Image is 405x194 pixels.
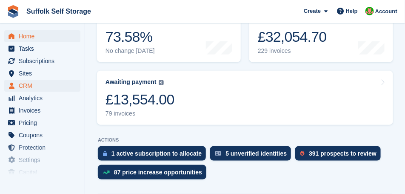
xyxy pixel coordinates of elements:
[106,47,155,55] div: No change [DATE]
[114,169,202,176] div: 87 price increase opportunities
[4,104,80,116] a: menu
[258,28,327,46] div: £32,054.70
[111,150,202,157] div: 1 active subscription to allocate
[258,47,327,55] div: 229 invoices
[4,67,80,79] a: menu
[304,7,321,15] span: Create
[300,151,305,156] img: prospect-51fa495bee0391a8d652442698ab0144808aea92771e9ea1ae160a38d050c398.svg
[19,117,70,129] span: Pricing
[97,8,241,62] a: Occupancy 73.58% No change [DATE]
[103,151,107,156] img: active_subscription_to_allocate_icon-d502201f5373d7db506a760aba3b589e785aa758c864c3986d89f69b8ff3...
[103,171,110,174] img: price_increase_opportunities-93ffe204e8149a01c8c9dc8f82e8f89637d9d84a8eef4429ea346261dce0b2c0.svg
[19,55,70,67] span: Subscriptions
[4,30,80,42] a: menu
[4,129,80,141] a: menu
[309,150,376,157] div: 391 prospects to review
[4,142,80,153] a: menu
[19,30,70,42] span: Home
[106,110,174,117] div: 79 invoices
[19,92,70,104] span: Analytics
[295,146,385,165] a: 391 prospects to review
[98,165,211,184] a: 87 price increase opportunities
[106,28,155,46] div: 73.58%
[97,71,393,125] a: Awaiting payment £13,554.00 79 invoices
[7,5,20,18] img: stora-icon-8386f47178a22dfd0bd8f6a31ec36ba5ce8667c1dd55bd0f319d3a0aa187defe.svg
[159,80,164,85] img: icon-info-grey-7440780725fd019a000dd9b08b2336e03edf1995a4989e88bcd33f0948082b44.svg
[365,7,374,15] img: David Caucutt
[19,104,70,116] span: Invoices
[98,137,392,143] p: ACTIONS
[4,166,80,178] a: menu
[4,43,80,55] a: menu
[249,8,393,62] a: Month-to-date sales £32,054.70 229 invoices
[98,146,210,165] a: 1 active subscription to allocate
[106,91,174,108] div: £13,554.00
[23,4,94,18] a: Suffolk Self Storage
[19,142,70,153] span: Protection
[346,7,358,15] span: Help
[210,146,295,165] a: 5 unverified identities
[19,80,70,92] span: CRM
[4,92,80,104] a: menu
[19,43,70,55] span: Tasks
[19,166,70,178] span: Capital
[106,78,157,86] div: Awaiting payment
[375,7,397,16] span: Account
[19,154,70,166] span: Settings
[19,129,70,141] span: Coupons
[215,151,221,156] img: verify_identity-adf6edd0f0f0b5bbfe63781bf79b02c33cf7c696d77639b501bdc392416b5a36.svg
[225,150,287,157] div: 5 unverified identities
[4,80,80,92] a: menu
[4,117,80,129] a: menu
[4,154,80,166] a: menu
[4,55,80,67] a: menu
[19,67,70,79] span: Sites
